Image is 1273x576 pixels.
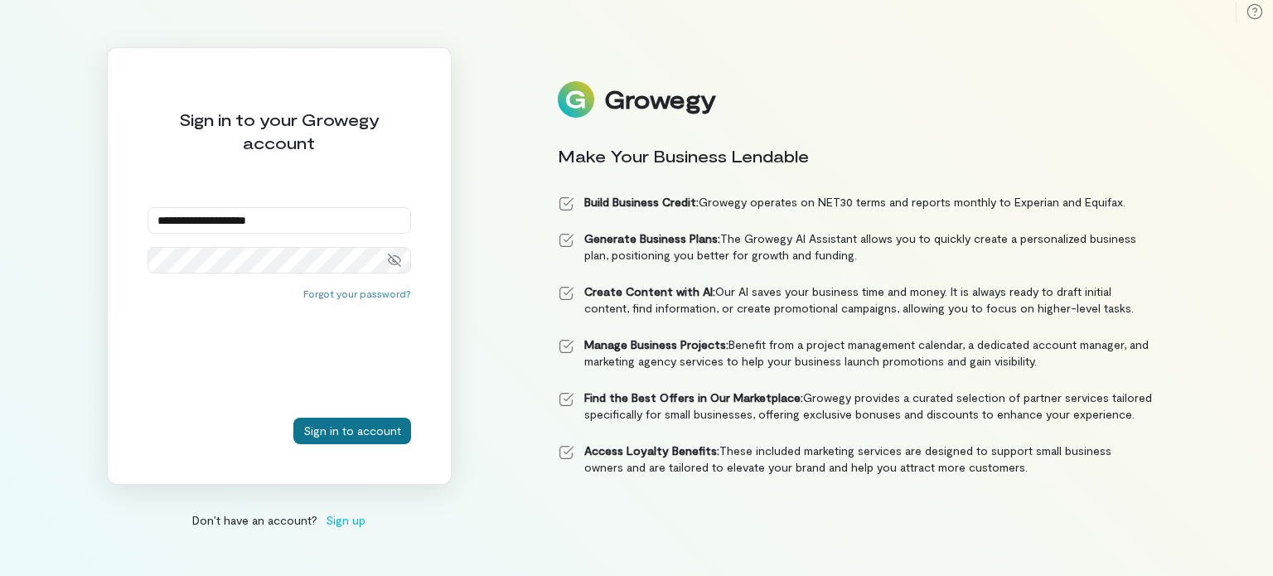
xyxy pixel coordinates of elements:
[293,418,411,444] button: Sign in to account
[558,390,1153,423] li: Growegy provides a curated selection of partner services tailored specifically for small business...
[584,284,715,298] strong: Create Content with AI:
[558,230,1153,264] li: The Growegy AI Assistant allows you to quickly create a personalized business plan, positioning y...
[558,283,1153,317] li: Our AI saves your business time and money. It is always ready to draft initial content, find info...
[326,511,365,529] span: Sign up
[584,443,719,457] strong: Access Loyalty Benefits:
[584,337,728,351] strong: Manage Business Projects:
[107,511,452,529] div: Don’t have an account?
[584,231,720,245] strong: Generate Business Plans:
[584,390,803,404] strong: Find the Best Offers in Our Marketplace:
[558,81,594,118] img: Logo
[604,85,715,114] div: Growegy
[584,195,699,209] strong: Build Business Credit:
[558,144,1153,167] div: Make Your Business Lendable
[558,443,1153,476] li: These included marketing services are designed to support small business owners and are tailored ...
[558,336,1153,370] li: Benefit from a project management calendar, a dedicated account manager, and marketing agency ser...
[148,108,411,154] div: Sign in to your Growegy account
[558,194,1153,211] li: Growegy operates on NET30 terms and reports monthly to Experian and Equifax.
[303,287,411,300] button: Forgot your password?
